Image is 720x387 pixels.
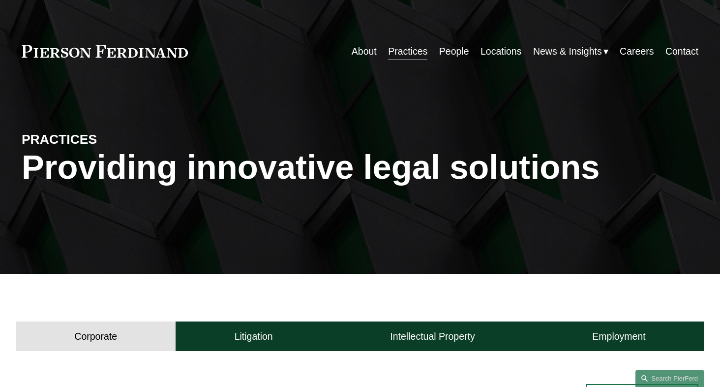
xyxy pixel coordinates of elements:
a: People [439,42,469,61]
span: News & Insights [533,43,602,60]
h1: Providing innovative legal solutions [22,148,698,187]
h4: Intellectual Property [390,330,475,343]
a: Careers [620,42,654,61]
h4: Employment [592,330,645,343]
a: About [352,42,377,61]
h4: Corporate [74,330,117,343]
a: Search this site [635,370,704,387]
a: folder dropdown [533,42,608,61]
a: Contact [665,42,698,61]
h4: PRACTICES [22,131,191,148]
h4: Litigation [235,330,273,343]
a: Practices [388,42,427,61]
a: Locations [480,42,521,61]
